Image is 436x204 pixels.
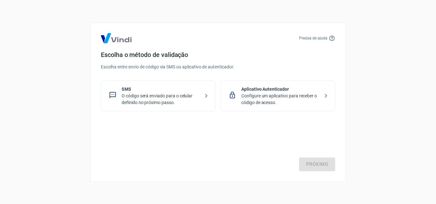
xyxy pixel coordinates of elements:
[299,35,327,41] p: Precisa de ajuda
[241,86,319,93] p: Aplicativo Autenticador
[101,33,132,43] img: Logo Vind
[241,93,319,106] p: Configure um aplicativo para receber o código de acesso.
[101,81,215,111] div: SMSO código será enviado para o celular definido no próximo passo.
[221,81,335,111] div: Aplicativo AutenticadorConfigure um aplicativo para receber o código de acesso.
[101,64,335,70] p: Escolha entre envio de código via SMS ou aplicativo de autenticador.
[122,93,200,106] p: O código será enviado para o celular definido no próximo passo.
[101,51,335,59] h4: Escolha o método de validação
[122,86,200,93] p: SMS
